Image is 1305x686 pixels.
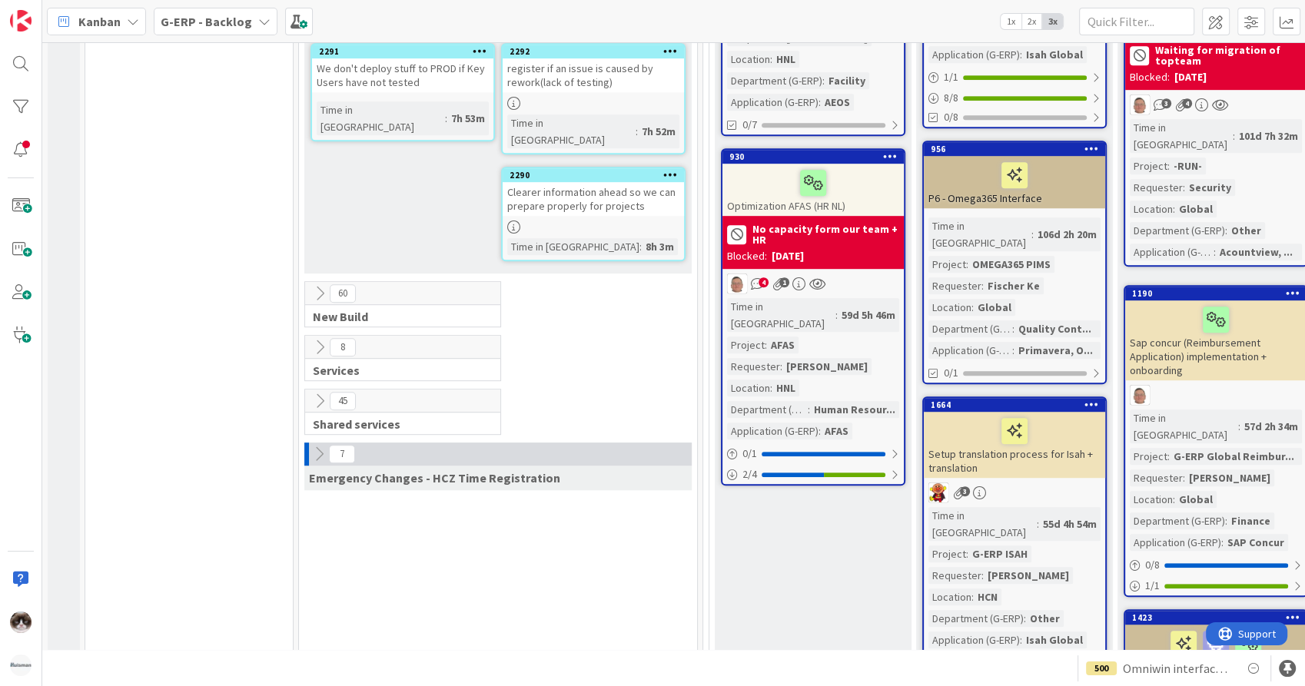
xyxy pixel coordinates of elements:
span: : [1214,244,1216,260]
div: Time in [GEOGRAPHIC_DATA] [928,507,1037,541]
div: 2292 [503,45,684,58]
span: Emergency Changes - HCZ Time Registration [309,470,560,486]
div: Application (G-ERP) [928,631,1020,648]
div: Department (G-ERP) [928,320,1012,337]
span: 60 [330,284,356,303]
div: Department (G-ERP) [1130,512,1225,529]
span: : [1020,631,1022,648]
div: SAP Concur [1224,534,1288,551]
div: 930Optimization AFAS (HR NL) [722,150,904,216]
div: Isah Global [1022,631,1087,648]
div: Isah Global [1022,46,1087,63]
div: Department (G-ERP) [1130,222,1225,239]
span: : [770,379,772,396]
div: HNL [772,51,799,68]
span: : [1183,179,1185,196]
div: Clearer information ahead so we can prepare properly for projects [503,182,684,216]
div: -RUN- [1170,157,1206,174]
span: 45 [330,392,356,410]
div: 2292register if an issue is caused by rework(lack of testing) [503,45,684,92]
b: G-ERP - Backlog [161,14,252,29]
div: 7h 52m [638,123,679,140]
span: 1 / 1 [944,69,958,85]
div: Requester [727,358,780,375]
span: New Build [313,309,481,324]
div: Application (G-ERP) [1130,244,1214,260]
div: Location [727,379,770,396]
div: Time in [GEOGRAPHIC_DATA] [1130,409,1238,443]
div: AEOS [821,94,854,111]
span: 3x [1042,14,1063,29]
div: 106d 2h 20m [1034,226,1101,243]
div: Requester [1130,179,1183,196]
div: Department (G-ERP) [928,610,1024,627]
div: Requester [1130,469,1183,486]
div: Blocked: [727,248,767,264]
span: 0/1 [944,365,958,381]
span: : [971,588,974,605]
div: Project [1130,157,1167,174]
div: Application (G-ERP) [928,46,1020,63]
div: Project [928,545,966,562]
div: 0/1 [722,444,904,463]
img: LC [928,482,948,502]
div: 2290 [510,170,684,181]
span: : [966,545,968,562]
span: : [966,256,968,273]
span: 1 / 1 [1145,578,1160,594]
div: Project [1130,448,1167,465]
span: 0 / 8 [1145,557,1160,573]
span: : [1037,515,1039,532]
div: Application (G-ERP) [928,342,1012,359]
div: [PERSON_NAME] [984,567,1073,584]
div: lD [722,273,904,293]
span: Shared services [313,416,481,432]
img: Kv [10,611,32,633]
img: lD [1130,94,1150,114]
div: 930 [722,150,904,164]
div: 2291 [319,46,493,57]
div: 930 [729,151,904,162]
div: Human Resour... [810,401,899,418]
span: Kanban [78,12,121,31]
span: : [1020,46,1022,63]
div: Application (G-ERP) [727,423,819,439]
div: Primavera, O... [1014,342,1097,359]
div: 2290Clearer information ahead so we can prepare properly for projects [503,168,684,216]
div: Project [928,256,966,273]
div: 59d 5h 46m [838,307,899,323]
div: We don't deploy stuff to PROD if Key Users have not tested [312,58,493,92]
img: avatar [10,655,32,676]
img: Visit kanbanzone.com [10,10,32,31]
div: Fischer Ke [984,277,1044,294]
div: Optimization AFAS (HR NL) [722,164,904,216]
span: 4 [1182,98,1192,108]
div: 2291We don't deploy stuff to PROD if Key Users have not tested [312,45,493,92]
span: 0/7 [742,117,757,133]
span: : [1167,448,1170,465]
span: : [981,277,984,294]
div: 1664 [931,399,1105,410]
div: 956 [924,142,1105,156]
span: : [1024,610,1026,627]
div: Application (G-ERP) [1130,534,1221,551]
span: : [1221,534,1224,551]
div: 956 [931,144,1105,154]
div: AFAS [767,336,799,353]
span: : [1173,491,1175,508]
div: P6 - Omega365 Interface [924,156,1105,208]
span: : [808,401,810,418]
span: 2 / 4 [742,466,757,482]
b: Waiting for migration of topteam [1155,45,1302,66]
div: Other [1026,610,1064,627]
img: lD [1130,385,1150,405]
div: Requester [928,567,981,584]
div: 1/1 [924,68,1105,87]
div: Location [1130,200,1173,217]
div: Global [1175,491,1217,508]
div: Acountview, ... [1216,244,1297,260]
div: LC [924,482,1105,502]
span: : [639,238,642,255]
input: Quick Filter... [1079,8,1194,35]
span: Omniwin interface HCN Test [1123,659,1232,678]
